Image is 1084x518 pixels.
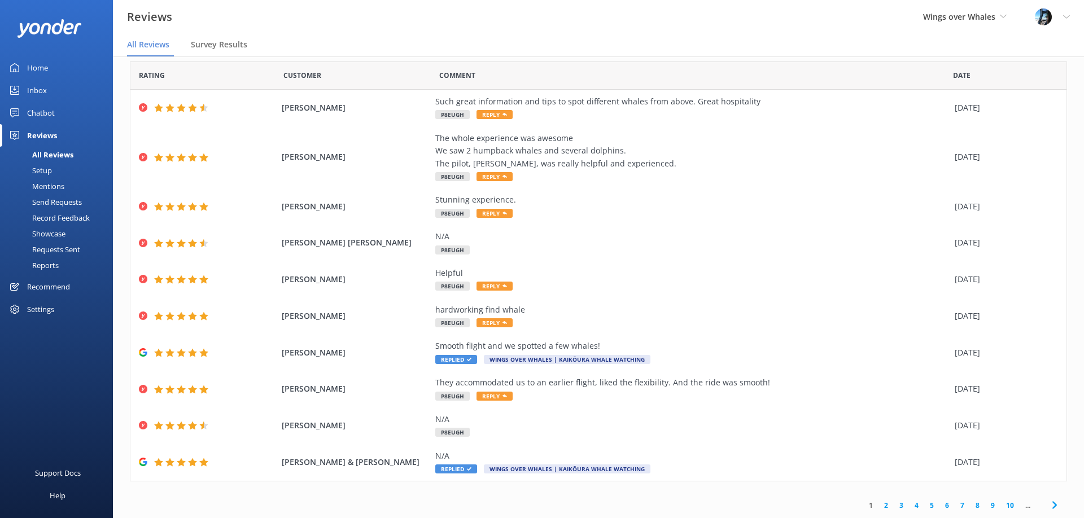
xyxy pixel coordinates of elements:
div: Setup [7,163,52,178]
div: [DATE] [955,383,1052,395]
span: P8EUGH [435,110,470,119]
a: Reports [7,257,113,273]
div: N/A [435,230,949,243]
span: Survey Results [191,39,247,50]
span: [PERSON_NAME] & [PERSON_NAME] [282,456,430,468]
span: Reply [477,392,513,401]
a: 10 [1000,500,1020,511]
div: [DATE] [955,236,1052,249]
div: The whole experience was awesome We saw 2 humpback whales and several dolphins. The pilot, [PERSO... [435,132,949,170]
div: Showcase [7,226,65,242]
span: Wings Over Whales | Kaikōura Whale Watching [484,464,650,473]
div: Requests Sent [7,242,80,257]
a: Send Requests [7,194,113,210]
div: [DATE] [955,346,1052,359]
a: 3 [894,500,909,511]
span: Date [953,70,971,81]
a: 8 [970,500,985,511]
span: P8EUGH [435,318,470,327]
span: [PERSON_NAME] [282,419,430,432]
div: Such great information and tips to spot different whales from above. Great hospitality [435,95,949,108]
img: yonder-white-logo.png [17,19,82,38]
span: [PERSON_NAME] [282,273,430,286]
h3: Reviews [127,8,172,26]
span: P8EUGH [435,282,470,291]
a: Showcase [7,226,113,242]
span: P8EUGH [435,428,470,437]
a: Requests Sent [7,242,113,257]
span: [PERSON_NAME] [282,346,430,359]
a: Record Feedback [7,210,113,226]
a: 9 [985,500,1000,511]
div: Send Requests [7,194,82,210]
span: Date [139,70,165,81]
span: P8EUGH [435,245,470,254]
div: [DATE] [955,102,1052,114]
div: [DATE] [955,151,1052,163]
span: [PERSON_NAME] [282,383,430,395]
span: Reply [477,209,513,218]
div: Chatbot [27,102,55,124]
span: Reply [477,110,513,119]
a: 1 [863,500,878,511]
span: ... [1020,500,1036,511]
div: [DATE] [955,310,1052,322]
div: Support Docs [35,462,81,484]
div: Help [50,484,65,507]
div: Settings [27,298,54,321]
span: [PERSON_NAME] [282,200,430,213]
div: Reviews [27,124,57,147]
div: N/A [435,413,949,425]
span: Reply [477,172,513,181]
span: [PERSON_NAME] [PERSON_NAME] [282,236,430,249]
img: 145-1635463833.jpg [1035,8,1052,25]
span: Wings Over Whales | Kaikōura Whale Watching [484,355,650,364]
span: P8EUGH [435,209,470,218]
span: Date [283,70,321,81]
div: Stunning experience. [435,194,949,206]
span: [PERSON_NAME] [282,310,430,322]
a: All Reviews [7,147,113,163]
a: 4 [909,500,924,511]
a: Setup [7,163,113,178]
a: 2 [878,500,894,511]
div: Inbox [27,79,47,102]
div: Recommend [27,275,70,298]
div: N/A [435,450,949,462]
div: Reports [7,257,59,273]
a: Mentions [7,178,113,194]
div: They accommodated us to an earlier flight, liked the flexibility. And the ride was smooth! [435,376,949,389]
div: Smooth flight and we spotted a few whales! [435,340,949,352]
span: P8EUGH [435,392,470,401]
div: Record Feedback [7,210,90,226]
span: Wings over Whales [923,11,995,22]
div: [DATE] [955,273,1052,286]
span: Reply [477,282,513,291]
a: 7 [955,500,970,511]
div: [DATE] [955,419,1052,432]
span: Replied [435,464,477,473]
span: Question [439,70,475,81]
div: Home [27,56,48,79]
div: [DATE] [955,456,1052,468]
span: Reply [477,318,513,327]
div: [DATE] [955,200,1052,213]
div: All Reviews [7,147,73,163]
div: hardworking find whale [435,304,949,316]
span: [PERSON_NAME] [282,151,430,163]
span: All Reviews [127,39,169,50]
a: 5 [924,500,939,511]
div: Mentions [7,178,64,194]
span: Replied [435,355,477,364]
div: Helpful [435,267,949,279]
a: 6 [939,500,955,511]
span: [PERSON_NAME] [282,102,430,114]
span: P8EUGH [435,172,470,181]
